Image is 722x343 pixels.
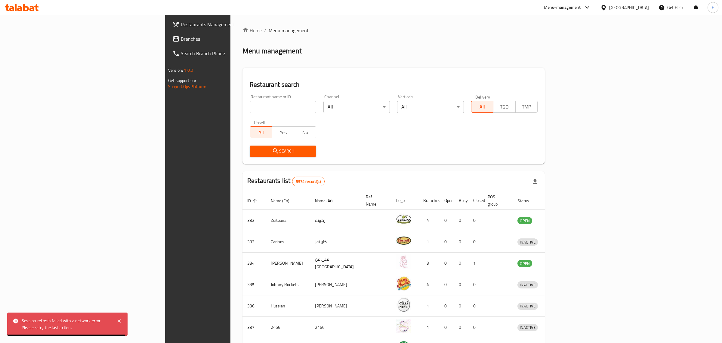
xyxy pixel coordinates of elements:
td: 0 [440,210,454,231]
span: INACTIVE [517,239,538,246]
td: Hussien [266,295,310,317]
button: All [250,126,272,138]
span: ID [247,197,259,204]
input: Search for restaurant name or ID.. [250,101,316,113]
th: Branches [418,191,440,210]
img: Hussien [396,297,411,312]
span: TMP [518,102,535,111]
span: INACTIVE [517,324,538,331]
span: TGO [496,102,513,111]
button: No [294,126,316,138]
span: OPEN [517,260,532,267]
td: 0 [468,210,483,231]
span: Search [255,147,311,155]
td: ليلى من [GEOGRAPHIC_DATA] [310,253,361,274]
span: Restaurants Management [181,21,281,28]
span: 1.0.0 [184,66,193,74]
div: Total records count [292,177,325,186]
td: 0 [468,231,483,253]
span: POS group [488,193,505,208]
div: OPEN [517,260,532,267]
td: [PERSON_NAME] [266,253,310,274]
img: Johnny Rockets [396,276,411,291]
button: TMP [515,101,538,113]
a: Branches [168,32,286,46]
button: Search [250,146,316,157]
div: Menu-management [544,4,581,11]
button: Yes [272,126,294,138]
td: 2466 [310,317,361,338]
span: Ref. Name [366,193,384,208]
span: Menu management [269,27,309,34]
td: 4 [418,274,440,295]
td: [PERSON_NAME] [310,295,361,317]
td: 0 [454,253,468,274]
td: 0 [454,274,468,295]
label: Upsell [254,120,265,124]
td: Zeitouna [266,210,310,231]
td: 0 [454,295,468,317]
span: All [474,102,491,111]
td: 0 [454,231,468,253]
img: Carinos [396,233,411,248]
th: Logo [391,191,418,210]
span: Get support on: [168,77,196,84]
span: INACTIVE [517,303,538,310]
img: Zeitouna [396,212,411,227]
span: E [712,4,714,11]
td: 1 [418,231,440,253]
td: 4 [418,210,440,231]
td: 0 [440,295,454,317]
th: Busy [454,191,468,210]
span: All [252,128,270,137]
td: 0 [440,274,454,295]
div: Session refresh failed with a network error. Please retry the last action. [22,317,111,331]
button: All [471,101,493,113]
td: 0 [440,231,454,253]
button: TGO [493,101,515,113]
span: No [297,128,314,137]
span: 5974 record(s) [292,179,324,184]
span: INACTIVE [517,282,538,288]
span: Status [517,197,537,204]
img: Leila Min Lebnan [396,254,411,269]
span: Yes [274,128,292,137]
td: 3 [418,253,440,274]
img: 2466 [396,319,411,334]
td: 2466 [266,317,310,338]
label: Delivery [475,95,490,99]
nav: breadcrumb [242,27,545,34]
td: 0 [468,295,483,317]
td: 0 [440,253,454,274]
a: Restaurants Management [168,17,286,32]
td: 0 [468,317,483,338]
td: 1 [468,253,483,274]
a: Support.OpsPlatform [168,83,206,90]
span: OPEN [517,217,532,224]
h2: Restaurant search [250,80,538,89]
div: Export file [528,174,542,189]
span: Version: [168,66,183,74]
td: 0 [454,210,468,231]
span: Name (En) [271,197,297,204]
span: Branches [181,35,281,42]
td: 0 [454,317,468,338]
td: Carinos [266,231,310,253]
span: Search Branch Phone [181,50,281,57]
td: 1 [418,317,440,338]
div: All [323,101,390,113]
td: 0 [440,317,454,338]
div: All [397,101,464,113]
td: كارينوز [310,231,361,253]
a: Search Branch Phone [168,46,286,61]
h2: Restaurants list [247,176,325,186]
td: 0 [468,274,483,295]
td: [PERSON_NAME] [310,274,361,295]
td: Johnny Rockets [266,274,310,295]
td: زيتونة [310,210,361,231]
th: Closed [468,191,483,210]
